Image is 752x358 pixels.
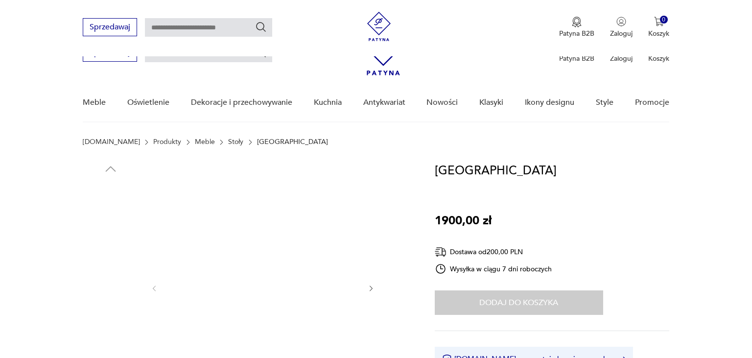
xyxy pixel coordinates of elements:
[435,263,552,275] div: Wysyłka w ciągu 7 dni roboczych
[191,84,292,121] a: Dekoracje i przechowywanie
[83,50,137,57] a: Sprzedawaj
[83,138,140,146] a: [DOMAIN_NAME]
[559,17,594,38] a: Ikona medaluPatyna B2B
[257,138,328,146] p: [GEOGRAPHIC_DATA]
[610,54,633,63] p: Zaloguj
[83,24,137,31] a: Sprzedawaj
[83,244,139,300] img: Zdjęcie produktu Stary stół industrialny
[127,84,169,121] a: Oświetlenie
[572,17,582,27] img: Ikona medalu
[654,17,664,26] img: Ikona koszyka
[648,17,669,38] button: 0Koszyk
[596,84,613,121] a: Style
[479,84,503,121] a: Klasyki
[559,29,594,38] p: Patyna B2B
[83,84,106,121] a: Meble
[610,17,633,38] button: Zaloguj
[195,138,215,146] a: Meble
[228,138,243,146] a: Stoły
[660,16,668,24] div: 0
[610,29,633,38] p: Zaloguj
[559,17,594,38] button: Patyna B2B
[616,17,626,26] img: Ikonka użytkownika
[435,162,557,180] h1: [GEOGRAPHIC_DATA]
[559,54,594,63] p: Patyna B2B
[83,181,139,237] img: Zdjęcie produktu Stary stół industrialny
[255,21,267,33] button: Szukaj
[648,29,669,38] p: Koszyk
[83,18,137,36] button: Sprzedawaj
[314,84,342,121] a: Kuchnia
[364,12,394,41] img: Patyna - sklep z meblami i dekoracjami vintage
[435,246,552,258] div: Dostawa od 200,00 PLN
[635,84,669,121] a: Promocje
[435,212,492,230] p: 1900,00 zł
[525,84,574,121] a: Ikony designu
[363,84,405,121] a: Antykwariat
[648,54,669,63] p: Koszyk
[435,246,446,258] img: Ikona dostawy
[426,84,458,121] a: Nowości
[153,138,181,146] a: Produkty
